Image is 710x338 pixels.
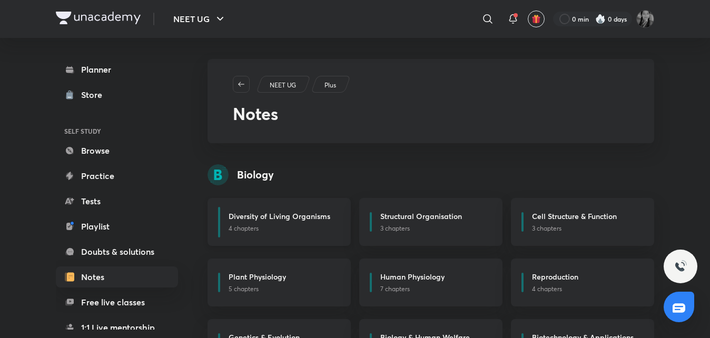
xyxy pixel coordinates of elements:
a: Practice [56,165,178,186]
h6: Human Physiology [380,271,445,282]
div: Store [81,88,109,101]
h6: Cell Structure & Function [532,211,617,222]
img: Sahu Nisha Bharti [636,10,654,28]
a: Browse [56,140,178,161]
p: NEET UG [270,81,296,90]
img: Company Logo [56,12,141,24]
a: Human Physiology7 chapters [359,259,502,306]
h6: Structural Organisation [380,211,462,222]
p: 3 chapters [532,224,642,233]
h6: Diversity of Living Organisms [229,211,330,222]
a: Diversity of Living Organisms4 chapters [208,198,351,246]
a: Tests [56,191,178,212]
p: 3 chapters [380,224,490,233]
a: Structural Organisation3 chapters [359,198,502,246]
img: ttu [674,260,687,273]
img: streak [595,14,606,24]
p: Plus [324,81,336,90]
h6: Plant Physiology [229,271,286,282]
a: Reproduction4 chapters [511,259,654,306]
a: Store [56,84,178,105]
h6: SELF STUDY [56,122,178,140]
a: Company Logo [56,12,141,27]
p: 7 chapters [380,284,490,294]
a: Free live classes [56,292,178,313]
p: 4 chapters [229,224,338,233]
button: avatar [528,11,545,27]
a: 1:1 Live mentorship [56,317,178,338]
a: Plant Physiology5 chapters [208,259,351,306]
h6: Reproduction [532,271,578,282]
a: Notes [56,266,178,287]
a: Planner [56,59,178,80]
button: NEET UG [167,8,233,29]
img: syllabus [208,164,229,185]
a: Doubts & solutions [56,241,178,262]
a: Playlist [56,216,178,237]
h4: Biology [237,167,274,183]
a: NEET UG [268,81,298,90]
h2: Notes [233,101,629,126]
p: 4 chapters [532,284,642,294]
p: 5 chapters [229,284,338,294]
a: Plus [323,81,338,90]
a: Cell Structure & Function3 chapters [511,198,654,246]
img: avatar [531,14,541,24]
